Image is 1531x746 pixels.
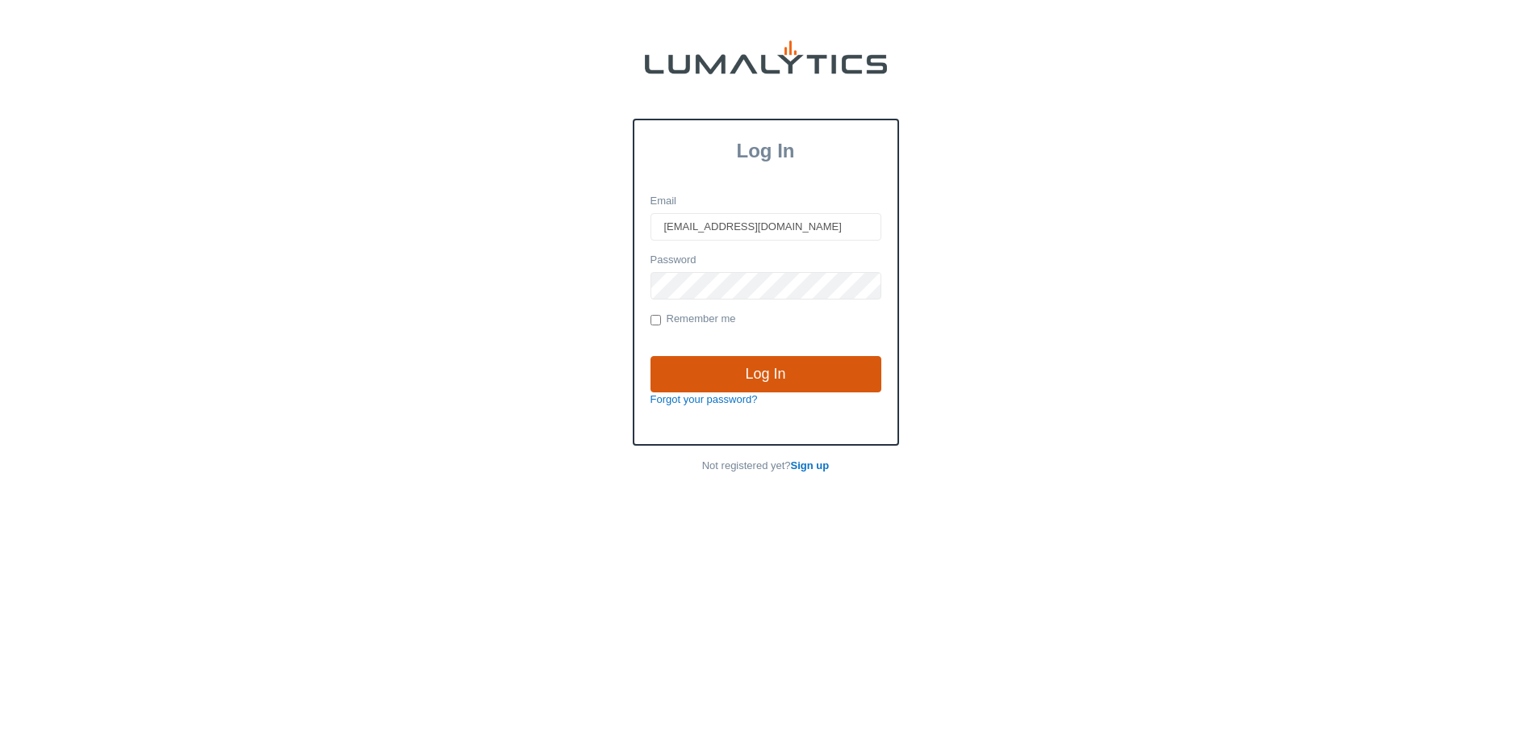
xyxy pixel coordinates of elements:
label: Password [650,253,696,268]
input: Log In [650,356,881,393]
h3: Log In [634,140,897,162]
p: Not registered yet? [633,459,899,474]
input: Email [650,213,881,241]
a: Sign up [791,459,830,471]
label: Remember me [650,312,736,328]
input: Remember me [650,315,661,325]
img: lumalytics-black-e9b537c871f77d9ce8d3a6940f85695cd68c596e3f819dc492052d1098752254.png [645,40,887,74]
a: Forgot your password? [650,393,758,405]
label: Email [650,194,677,209]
